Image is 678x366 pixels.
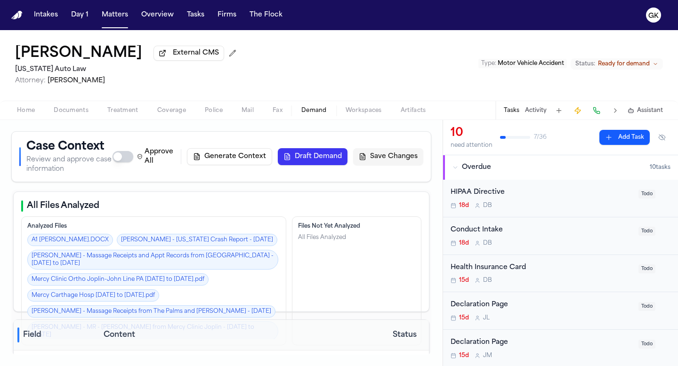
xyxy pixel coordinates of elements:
span: 7 / 36 [534,134,547,141]
span: 15d [459,277,469,284]
button: External CMS [153,46,224,61]
a: [PERSON_NAME] - [US_STATE] Crash Report - [DATE] [117,234,277,246]
span: Todo [638,340,655,349]
button: Intakes [30,7,62,24]
button: Day 1 [67,7,92,24]
div: Analyzed Files [27,223,280,230]
span: 15d [459,314,469,322]
button: Edit matter name [15,45,142,62]
h1: [PERSON_NAME] [15,45,142,62]
button: Matters [98,7,132,24]
span: Documents [54,107,89,114]
button: Edit Type: Motor Vehicle Accident [478,59,567,68]
div: Open task: Declaration Page [443,292,678,330]
span: Home [17,107,35,114]
img: Finch Logo [11,11,23,20]
div: Declaration Page [451,337,633,348]
span: D B [483,239,492,247]
span: Artifacts [401,107,426,114]
a: Mercy Clinic Ortho Joplin-John Line PA [DATE] to [DATE].pdf [27,273,209,286]
button: Add Task [599,130,650,145]
th: Status [380,320,429,350]
span: Fax [273,107,282,114]
span: J M [483,352,492,359]
span: Attorney: [15,77,46,84]
button: Hide completed tasks (⌘⇧H) [654,130,670,145]
div: Field [17,327,96,342]
button: The Flock [246,7,286,24]
button: Generate Context [187,148,272,165]
div: HIPAA Directive [451,187,633,198]
div: need attention [451,142,492,149]
span: Workspaces [346,107,382,114]
span: Todo [638,302,655,311]
button: Overview [137,7,178,24]
span: Status: [575,60,595,68]
span: 15d [459,352,469,359]
span: D B [483,277,492,284]
div: Conduct Intake [451,225,633,236]
span: 18d [459,202,469,209]
span: D B [483,202,492,209]
h2: All Files Analyzed [27,199,99,213]
div: Open task: Conduct Intake [443,217,678,255]
span: Todo [638,190,655,199]
button: Assistant [628,107,663,114]
span: External CMS [173,48,219,58]
span: Demand [301,107,327,114]
h2: [US_STATE] Auto Law [15,64,240,75]
span: Todo [638,264,655,273]
a: Mercy Carthage Hosp [DATE] to [DATE].pdf [27,289,159,302]
span: Police [205,107,223,114]
button: Activity [525,107,547,114]
span: Mail [242,107,254,114]
button: Overdue10tasks [443,155,678,180]
button: Change status from Ready for demand [571,58,663,70]
button: Add Task [552,104,565,117]
button: Tasks [183,7,208,24]
div: Declaration Page [451,300,633,310]
a: Home [11,11,23,20]
span: J L [483,314,490,322]
a: [PERSON_NAME] - Massage Receipts and Appt Records from [GEOGRAPHIC_DATA] - [DATE] to [DATE] [27,250,278,270]
span: Todo [638,227,655,236]
span: Motor Vehicle Accident [498,61,564,66]
h1: Case Context [26,139,113,154]
div: Open task: HIPAA Directive [443,180,678,217]
button: Make a Call [590,104,603,117]
button: Create Immediate Task [571,104,584,117]
a: [PERSON_NAME] - Massage Receipts from The Palms and [PERSON_NAME] - [DATE] [27,305,275,318]
span: Ready for demand [598,60,650,68]
div: Health Insurance Card [451,263,633,273]
span: Coverage [157,107,186,114]
span: Type : [481,61,496,66]
div: Open task: Health Insurance Card [443,255,678,293]
label: Approve All [137,147,175,166]
span: Overdue [462,163,491,172]
span: Assistant [637,107,663,114]
button: Save Changes [353,148,423,165]
span: 18d [459,239,469,247]
button: Tasks [504,107,519,114]
p: Review and approve case information [26,155,113,174]
button: Firms [214,7,240,24]
span: 10 task s [650,164,670,171]
span: [PERSON_NAME] [48,77,105,84]
text: GK [648,13,659,19]
th: Content [100,320,380,350]
div: Files Not Yet Analyzed [298,223,415,230]
span: Treatment [107,107,138,114]
a: A1 [PERSON_NAME].DOCX [27,234,113,246]
div: All Files Analyzed [298,234,346,241]
div: 10 [451,126,492,141]
button: Draft Demand [278,148,347,165]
